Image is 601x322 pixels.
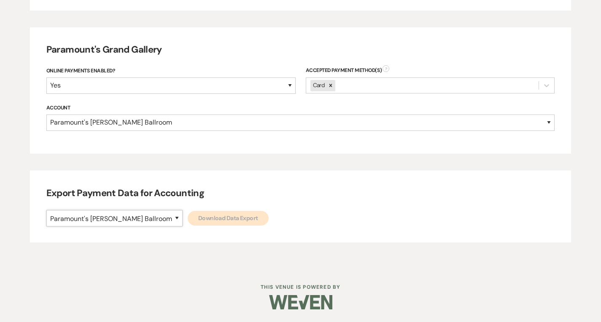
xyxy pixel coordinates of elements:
h4: Export Payment Data for Accounting [46,187,555,200]
div: Card [310,80,326,91]
span: ? [383,65,389,72]
h4: Paramount's Grand Gallery [46,43,555,56]
label: Online Payments Enabled? [46,67,296,76]
img: Weven Logo [269,287,332,317]
button: Download Data Export [188,211,269,226]
div: Accepted Payment Method(s) [306,67,555,74]
label: Account [46,104,555,113]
